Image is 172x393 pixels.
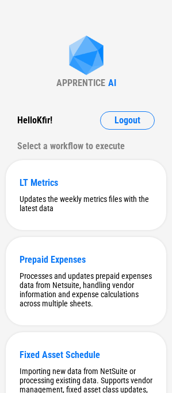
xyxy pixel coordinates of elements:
div: LT Metrics [20,177,152,188]
div: Select a workflow to execute [17,137,155,155]
div: Hello Kfir ! [17,111,52,130]
div: Processes and updates prepaid expenses data from Netsuite, handling vendor information and expens... [20,271,152,308]
span: Logout [114,116,140,125]
div: Updates the weekly metrics files with the latest data [20,194,152,213]
button: Logout [100,111,155,130]
div: APPRENTICE [56,77,105,88]
div: AI [108,77,116,88]
div: Prepaid Expenses [20,254,152,265]
div: Fixed Asset Schedule [20,349,152,360]
img: Apprentice AI [63,36,109,77]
